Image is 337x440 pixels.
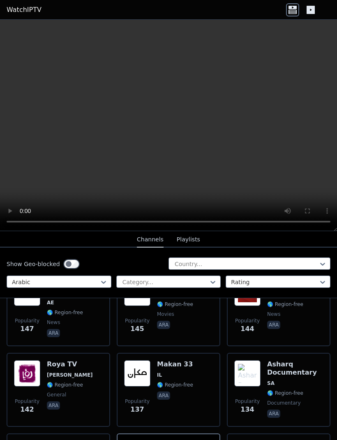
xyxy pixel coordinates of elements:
span: 147 [20,324,34,334]
span: 🌎 Region-free [47,382,83,388]
button: Playlists [177,232,200,248]
span: general [47,391,66,398]
span: 🌎 Region-free [47,309,83,316]
span: 🌎 Region-free [267,301,303,308]
span: Popularity [235,317,260,324]
label: Show Geo-blocked [7,260,60,268]
h6: Roya TV [47,360,93,368]
span: 🌎 Region-free [157,301,193,308]
img: Makan 33 [124,360,150,387]
span: movies [157,311,174,317]
p: ara [47,329,60,337]
img: Asharq Documentary [234,360,261,387]
span: Popularity [125,398,150,405]
span: 134 [240,405,254,415]
p: ara [267,321,280,329]
p: ara [157,321,170,329]
span: AE [47,299,54,306]
a: WatchIPTV [7,5,42,15]
span: 137 [130,405,144,415]
p: ara [47,401,60,410]
p: ara [157,391,170,400]
span: news [47,319,60,326]
h6: Asharq Documentary [267,360,323,377]
span: IL [157,372,162,378]
span: 142 [20,405,34,415]
span: documentary [267,400,301,406]
p: ara [267,410,280,418]
span: 🌎 Region-free [267,390,303,396]
span: Popularity [125,317,150,324]
span: Popularity [15,317,39,324]
span: Popularity [235,398,260,405]
span: news [267,311,280,317]
h6: Makan 33 [157,360,193,368]
span: SA [267,380,275,387]
span: 145 [130,324,144,334]
button: Channels [137,232,164,248]
span: 144 [240,324,254,334]
span: 🌎 Region-free [157,382,193,388]
img: Roya TV [14,360,40,387]
span: Popularity [15,398,39,405]
span: [PERSON_NAME] [47,372,93,378]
